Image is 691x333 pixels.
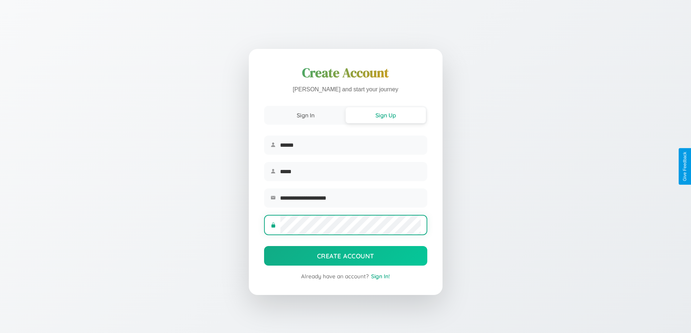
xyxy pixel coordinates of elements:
[264,84,427,95] p: [PERSON_NAME] and start your journey
[264,273,427,280] div: Already have an account?
[682,152,687,181] div: Give Feedback
[371,273,390,280] span: Sign In!
[264,246,427,266] button: Create Account
[266,107,346,123] button: Sign In
[264,64,427,82] h1: Create Account
[346,107,426,123] button: Sign Up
